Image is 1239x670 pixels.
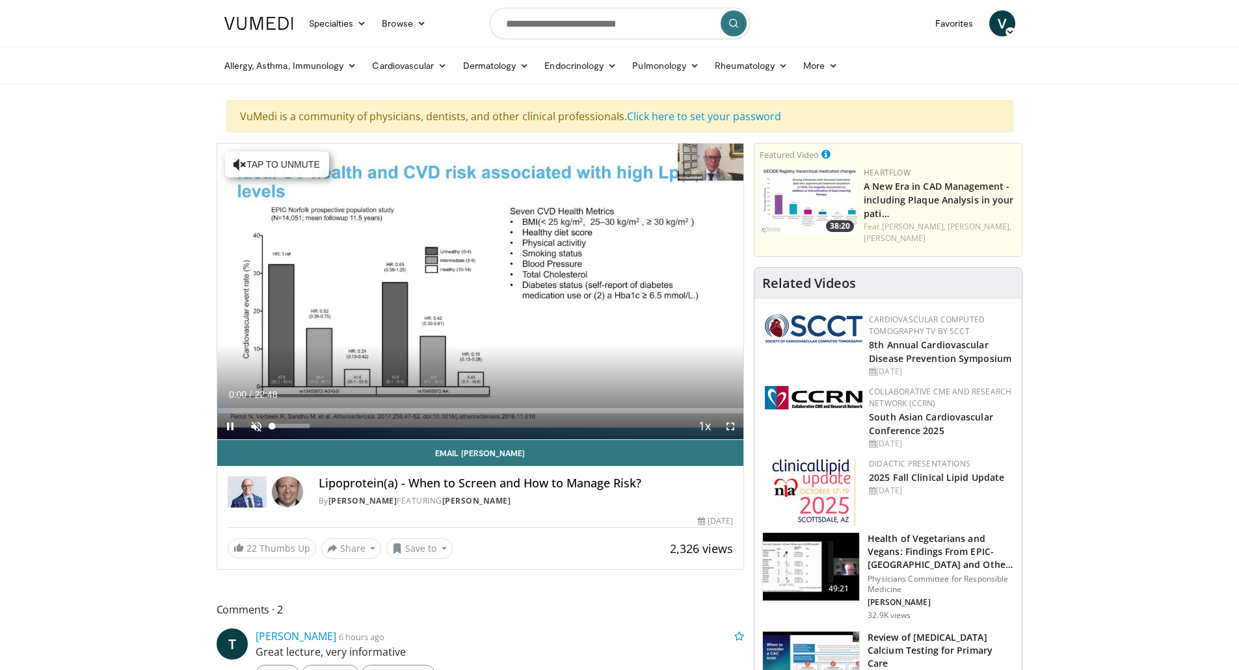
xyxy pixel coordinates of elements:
div: Didactic Presentations [869,458,1011,470]
span: 22:48 [254,389,277,400]
button: Fullscreen [717,413,743,439]
h3: Review of [MEDICAL_DATA] Calcium Testing for Primary Care [868,631,1014,670]
a: Collaborative CME and Research Network (CCRN) [869,386,1011,409]
img: Avatar [272,476,303,508]
a: Email [PERSON_NAME] [217,440,744,466]
span: 49:21 [823,582,855,595]
h4: Lipoprotein(a) - When to Screen and How to Manage Risk? [319,476,734,491]
a: [PERSON_NAME] [256,629,336,643]
a: More [795,53,846,79]
a: [PERSON_NAME], [882,221,946,232]
div: Progress Bar [217,408,744,413]
a: Heartflow [864,167,911,178]
div: Volume Level [273,424,310,428]
a: Browse [374,10,434,36]
p: Great lecture, very informative [256,644,745,660]
a: V [989,10,1015,36]
span: / [250,389,252,400]
a: Favorites [927,10,981,36]
div: [DATE] [869,438,1011,450]
a: Pulmonology [624,53,707,79]
a: A New Era in CAD Management - including Plaque Analysis in your pati… [864,180,1013,220]
p: Physicians Committee for Responsible Medicine [868,574,1014,595]
div: [DATE] [698,515,733,527]
a: Rheumatology [707,53,795,79]
video-js: Video Player [217,144,744,440]
small: 6 hours ago [339,631,384,643]
a: Click here to set your password [627,109,781,123]
span: Comments 2 [217,601,745,618]
span: 22 [246,542,257,554]
a: Dermatology [455,53,537,79]
a: 8th Annual Cardiovascular Disease Prevention Symposium [869,339,1011,365]
img: 606f2b51-b844-428b-aa21-8c0c72d5a896.150x105_q85_crop-smart_upscale.jpg [763,533,859,600]
a: 49:21 Health of Vegetarians and Vegans: Findings From EPIC-[GEOGRAPHIC_DATA] and Othe… Physicians... [762,532,1014,621]
img: 738d0e2d-290f-4d89-8861-908fb8b721dc.150x105_q85_crop-smart_upscale.jpg [760,167,857,235]
button: Unmute [243,413,269,439]
div: VuMedi is a community of physicians, dentists, and other clinical professionals. [226,100,1013,133]
div: Feat. [864,221,1017,244]
a: 38:20 [760,167,857,235]
button: Playback Rate [691,413,717,439]
h3: Health of Vegetarians and Vegans: Findings From EPIC-[GEOGRAPHIC_DATA] and Othe… [868,532,1014,571]
div: [DATE] [869,485,1011,496]
a: [PERSON_NAME] [328,495,397,506]
a: Specialties [301,10,375,36]
span: 2,326 views [670,541,733,556]
a: Cardiovascular Computed Tomography TV by SCCT [869,314,985,337]
div: [DATE] [869,366,1011,378]
h4: Related Videos [762,276,856,291]
input: Search topics, interventions [490,8,750,39]
a: [PERSON_NAME], [948,221,1011,232]
img: Dr. Robert S. Rosenson [228,476,267,508]
button: Save to [386,538,453,559]
img: a04ee3ba-8487-4636-b0fb-5e8d268f3737.png.150x105_q85_autocrop_double_scale_upscale_version-0.2.png [765,386,862,409]
img: d65bce67-f81a-47c5-b47d-7b8806b59ca8.jpg.150x105_q85_autocrop_double_scale_upscale_version-0.2.jpg [772,458,856,526]
button: Share [321,538,382,559]
a: Endocrinology [537,53,624,79]
p: 32.9K views [868,610,911,621]
a: Allergy, Asthma, Immunology [217,53,365,79]
img: VuMedi Logo [224,17,293,30]
a: T [217,628,248,660]
span: 38:20 [826,220,854,232]
a: Cardiovascular [364,53,455,79]
a: [PERSON_NAME] [864,233,926,244]
button: Tap to unmute [225,151,329,177]
div: By FEATURING [319,495,734,507]
a: [PERSON_NAME] [442,495,511,506]
a: 2025 Fall Clinical Lipid Update [869,471,1004,483]
small: Featured Video [760,149,819,161]
span: 0:00 [229,389,246,400]
a: 22 Thumbs Up [228,538,316,558]
button: Pause [217,413,243,439]
a: South Asian Cardiovascular Conference 2025 [869,411,993,437]
p: [PERSON_NAME] [868,597,1014,608]
img: 51a70120-4f25-49cc-93a4-67582377e75f.png.150x105_q85_autocrop_double_scale_upscale_version-0.2.png [765,314,862,342]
